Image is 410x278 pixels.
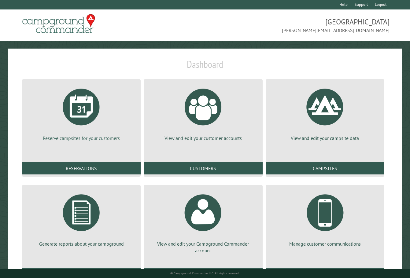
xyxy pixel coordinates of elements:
a: Generate reports about your campground [29,190,133,247]
a: View and edit your Campground Commander account [151,190,255,254]
a: Campsites [266,162,384,174]
a: View and edit your customer accounts [151,84,255,141]
p: View and edit your Campground Commander account [151,240,255,254]
img: Campground Commander [20,12,97,36]
h1: Dashboard [20,58,390,75]
small: © Campground Commander LLC. All rights reserved. [170,271,239,275]
a: Reservations [22,162,141,174]
a: View and edit your campsite data [273,84,377,141]
p: Manage customer communications [273,240,377,247]
a: Manage customer communications [273,190,377,247]
p: Generate reports about your campground [29,240,133,247]
p: Reserve campsites for your customers [29,135,133,141]
a: Reserve campsites for your customers [29,84,133,141]
p: View and edit your customer accounts [151,135,255,141]
p: View and edit your campsite data [273,135,377,141]
span: [GEOGRAPHIC_DATA] [PERSON_NAME][EMAIL_ADDRESS][DOMAIN_NAME] [205,17,390,34]
a: Customers [144,162,262,174]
